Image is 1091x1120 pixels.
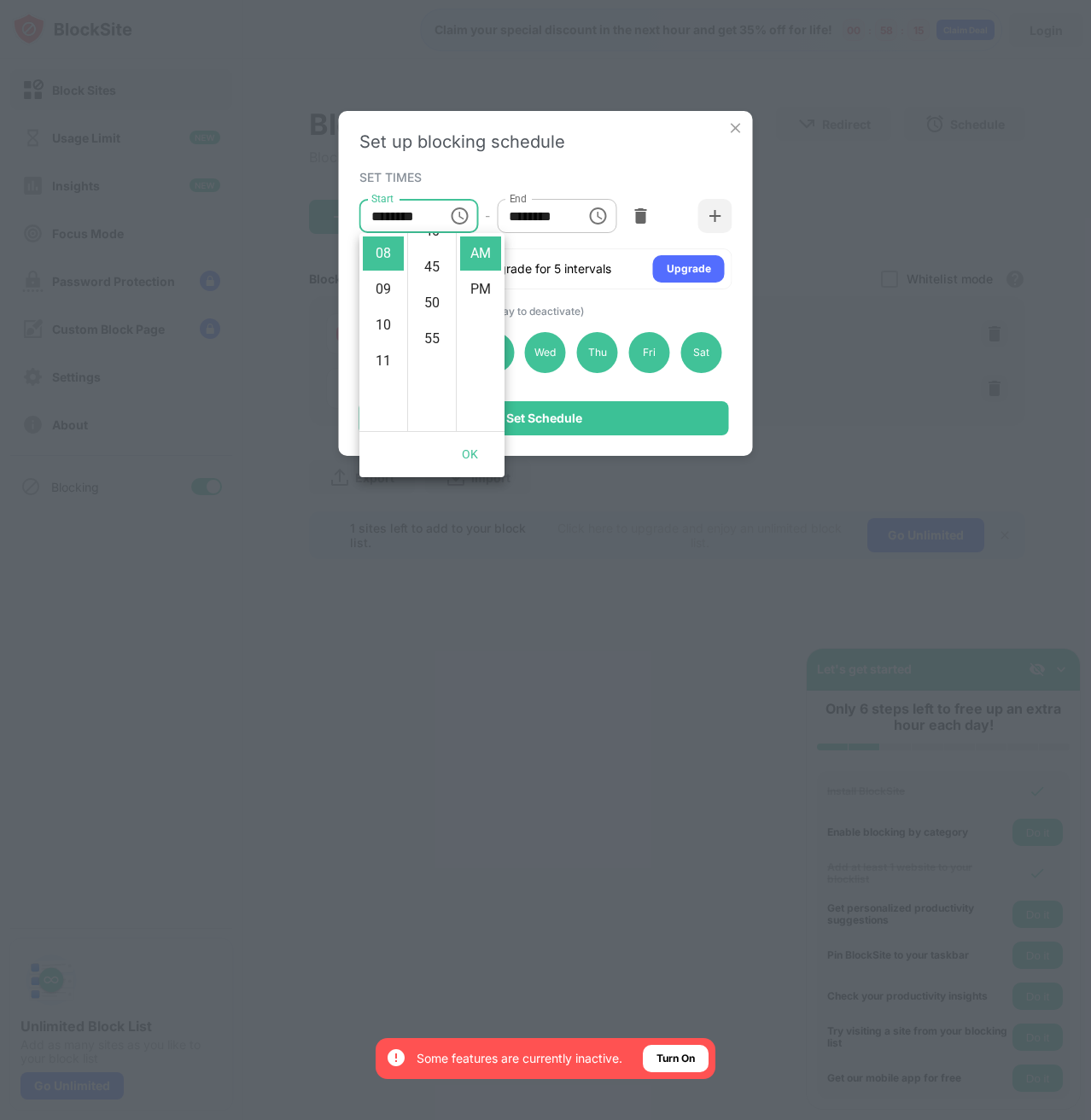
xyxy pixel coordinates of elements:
[656,1050,695,1067] div: Turn On
[407,233,456,431] ul: Select minutes
[460,236,501,271] li: AM
[443,439,498,470] button: OK
[577,332,618,373] div: Thu
[680,332,721,373] div: Sat
[442,199,476,233] button: Choose time, selected time is 8:00 AM
[456,233,505,431] ul: Select meridiem
[363,272,404,306] li: 9 hours
[359,233,407,431] ul: Select hours
[581,199,615,233] button: Choose time, selected time is 1:00 PM
[359,303,728,318] div: SELECTED DAYS
[667,260,711,277] div: Upgrade
[509,191,527,206] label: End
[460,272,501,306] li: PM
[363,344,404,378] li: 11 hours
[411,250,452,284] li: 45 minutes
[359,170,728,184] div: SET TIMES
[411,322,452,356] li: 55 minutes
[506,411,582,425] div: Set Schedule
[417,1050,622,1067] div: Some features are currently inactive.
[727,120,744,137] img: x-button.svg
[485,207,490,225] div: -
[629,332,670,373] div: Fri
[386,1047,406,1068] img: error-circle-white.svg
[525,332,566,373] div: Wed
[359,131,732,152] div: Set up blocking schedule
[411,286,452,320] li: 50 minutes
[363,236,404,271] li: 8 hours
[363,308,404,342] li: 10 hours
[458,305,584,318] span: (Click a day to deactivate)
[371,191,394,206] label: Start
